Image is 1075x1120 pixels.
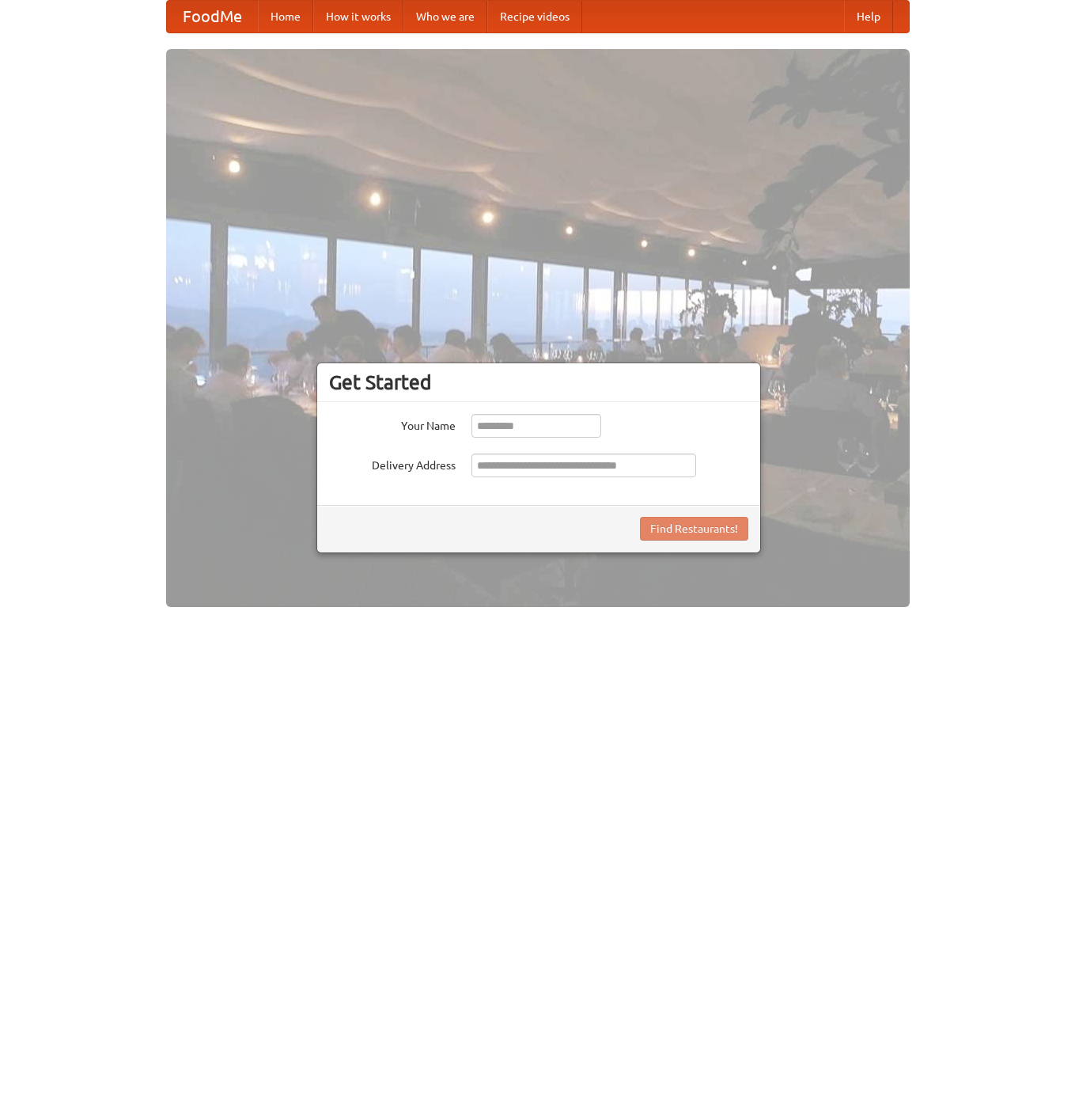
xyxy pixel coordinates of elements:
[640,517,748,541] button: Find Restaurants!
[258,1,313,32] a: Home
[329,370,748,394] h3: Get Started
[313,1,403,32] a: How it works
[487,1,582,32] a: Recipe videos
[329,414,456,434] label: Your Name
[403,1,487,32] a: Who we are
[329,454,456,473] label: Delivery Address
[167,1,258,32] a: FoodMe
[844,1,893,32] a: Help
